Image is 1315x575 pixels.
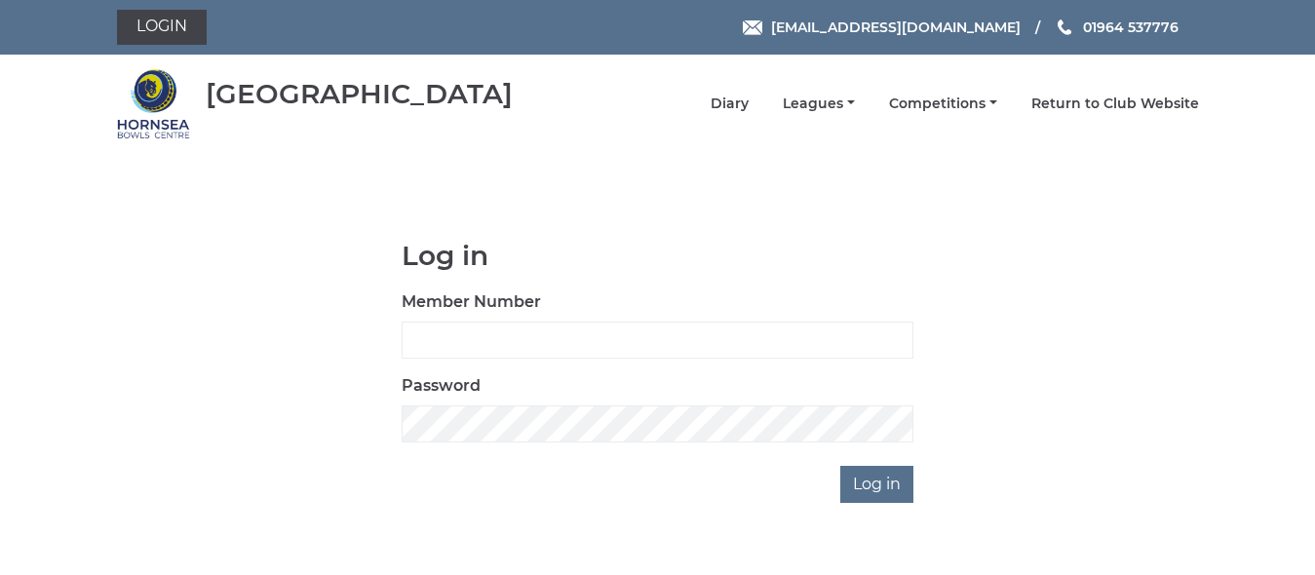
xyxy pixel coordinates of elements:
[889,95,997,113] a: Competitions
[117,67,190,140] img: Hornsea Bowls Centre
[840,466,913,503] input: Log in
[117,10,207,45] a: Login
[402,290,541,314] label: Member Number
[783,95,855,113] a: Leagues
[206,79,513,109] div: [GEOGRAPHIC_DATA]
[402,241,913,271] h1: Log in
[1031,95,1199,113] a: Return to Club Website
[771,19,1021,36] span: [EMAIL_ADDRESS][DOMAIN_NAME]
[1058,19,1071,35] img: Phone us
[402,374,481,398] label: Password
[1055,17,1179,38] a: Phone us 01964 537776
[711,95,749,113] a: Diary
[743,20,762,35] img: Email
[743,17,1021,38] a: Email [EMAIL_ADDRESS][DOMAIN_NAME]
[1083,19,1179,36] span: 01964 537776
